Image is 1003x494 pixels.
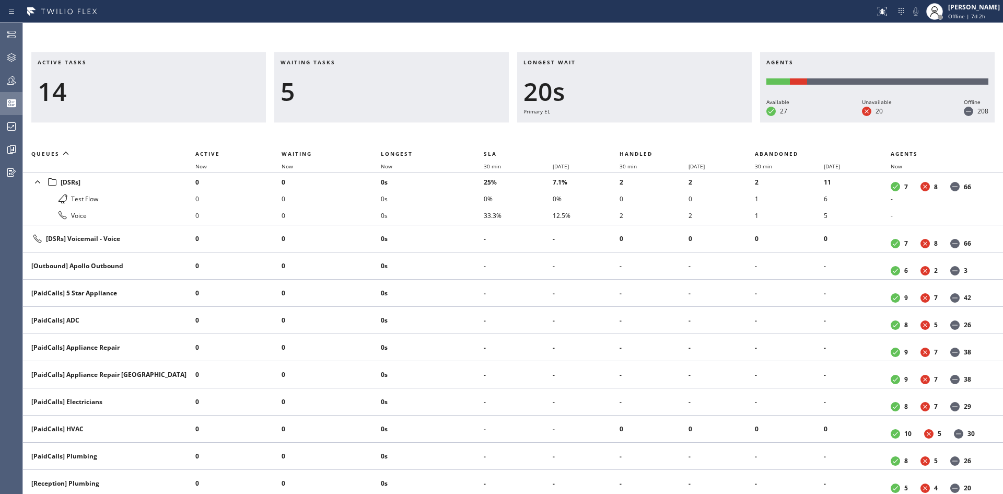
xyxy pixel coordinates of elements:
span: Longest wait [523,59,576,66]
li: 0 [195,258,282,274]
li: - [689,339,755,356]
dd: 26 [964,456,971,465]
span: 30 min [484,163,501,170]
dd: 10 [904,429,912,438]
button: Mute [908,4,923,19]
li: - [620,339,689,356]
li: 2 [755,174,824,190]
span: [DATE] [689,163,705,170]
div: Test Flow [31,192,187,205]
li: 0s [381,421,484,438]
li: 0 [195,394,282,410]
li: - [891,207,990,224]
span: Active [195,150,220,157]
dt: Offline [954,429,963,439]
li: 0 [282,394,381,410]
li: - [620,366,689,383]
div: [DSRs] Voicemail - Voice [31,233,187,245]
dt: Unavailable [920,182,930,191]
span: Now [195,163,207,170]
li: 0 [282,312,381,329]
li: - [484,258,553,274]
li: - [553,258,620,274]
li: 0 [620,231,689,247]
span: [DATE] [553,163,569,170]
li: 0 [689,421,755,438]
li: 0s [381,174,484,190]
div: Offline: 208 [807,78,988,85]
li: - [553,448,620,465]
dd: 5 [934,320,938,329]
div: [PaidCalls] Appliance Repair [GEOGRAPHIC_DATA] [31,370,187,379]
li: 0 [195,190,282,207]
dd: 4 [934,484,938,492]
span: Active tasks [38,59,87,66]
li: 0s [381,394,484,410]
li: - [824,312,891,329]
span: Queues [31,150,60,157]
div: [DSRs] [31,175,187,189]
li: - [824,475,891,492]
li: 0 [282,258,381,274]
dd: 9 [904,293,908,302]
dd: 2 [934,266,938,275]
dd: 9 [904,348,908,357]
dd: 8 [934,239,938,248]
dd: 20 [876,107,883,116]
dd: 66 [964,239,971,248]
div: [PaidCalls] Electricians [31,397,187,406]
li: 0 [689,231,755,247]
dd: 7 [934,293,938,302]
div: Offline [964,97,988,107]
li: 0 [755,421,824,438]
li: 7.1% [553,174,620,190]
li: 0 [620,190,689,207]
div: 20s [523,76,745,107]
dt: Unavailable [920,239,930,248]
li: 0 [195,231,282,247]
li: - [689,366,755,383]
dt: Available [891,375,900,384]
div: Voice [31,209,187,222]
li: - [620,394,689,410]
li: 0 [282,475,381,492]
li: - [484,475,553,492]
dt: Offline [950,320,960,330]
dd: 66 [964,182,971,191]
li: - [891,190,990,207]
li: 0 [195,285,282,302]
li: 6 [824,190,891,207]
li: - [824,258,891,274]
dt: Available [891,348,900,357]
li: 2 [620,174,689,190]
dd: 26 [964,320,971,329]
li: - [689,312,755,329]
li: 1 [755,190,824,207]
li: 25% [484,174,553,190]
dd: 5 [934,456,938,465]
dd: 7 [934,348,938,357]
li: 0s [381,190,484,207]
li: - [620,475,689,492]
div: [PaidCalls] ADC [31,316,187,325]
dt: Unavailable [920,375,930,384]
li: 11 [824,174,891,190]
li: 0 [282,190,381,207]
dd: 3 [964,266,967,275]
dt: Unavailable [920,484,930,493]
li: 0% [484,190,553,207]
li: 12.5% [553,207,620,224]
li: 0s [381,475,484,492]
div: [Outbound] Apollo Outbound [31,261,187,270]
div: Available [766,97,789,107]
dt: Available [891,320,900,330]
span: Agents [891,150,918,157]
dd: 38 [964,375,971,384]
li: 0 [282,231,381,247]
li: 0s [381,448,484,465]
li: 0s [381,366,484,383]
dd: 30 [967,429,975,438]
dd: 7 [934,402,938,411]
dt: Unavailable [920,402,930,411]
span: [DATE] [824,163,840,170]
